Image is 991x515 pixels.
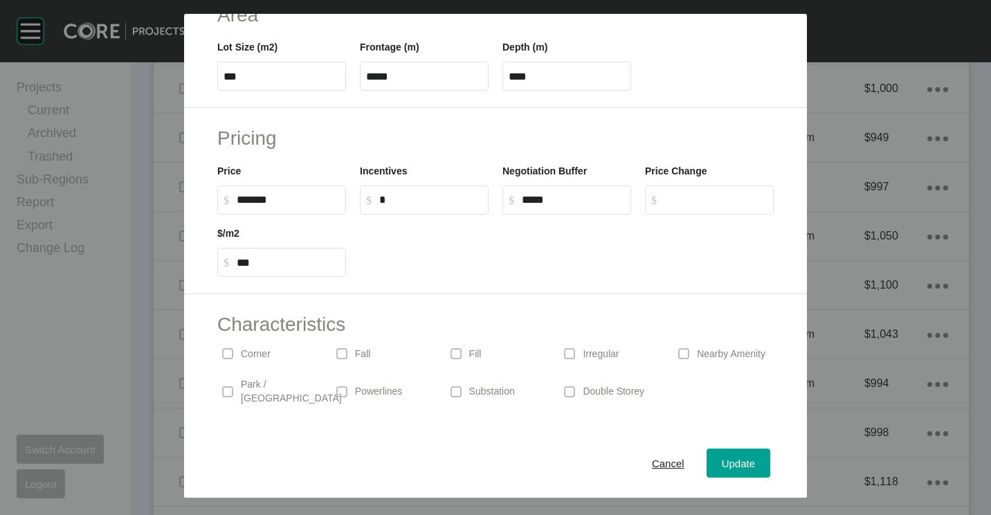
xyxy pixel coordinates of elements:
p: Nearby Amenity [697,347,765,361]
p: Corner [241,347,271,361]
input: $ [237,257,340,269]
p: Park / [GEOGRAPHIC_DATA] [241,378,342,405]
label: Negotiation Buffer [502,165,587,177]
label: $/m2 [217,228,239,239]
input: $ [664,194,767,206]
p: Double Storey [583,385,644,399]
p: Fill [469,347,482,361]
tspan: $ [366,195,372,206]
label: Depth (m) [502,42,547,53]
button: Cancel [637,449,700,478]
label: Price [217,165,241,177]
label: Incentives [360,165,407,177]
tspan: $ [509,195,514,206]
span: Cancel [652,458,684,469]
tspan: $ [224,195,229,206]
p: Irregular [583,347,619,361]
input: $ [237,194,340,206]
p: Fall [355,347,371,361]
label: Orientation [217,427,269,438]
tspan: $ [651,195,657,206]
span: Update [722,458,755,469]
input: $ [379,194,482,206]
label: Frontage (m) [360,42,419,53]
tspan: $ [224,257,229,269]
input: $ [522,194,625,206]
label: Lot Size (m2) [217,42,278,53]
label: Price Change [645,165,707,177]
p: Substation [469,385,515,399]
h2: Area [217,1,774,28]
button: Update [707,449,770,478]
h2: Characteristics [217,311,774,338]
p: Powerlines [355,385,402,399]
h2: Pricing [217,125,774,152]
